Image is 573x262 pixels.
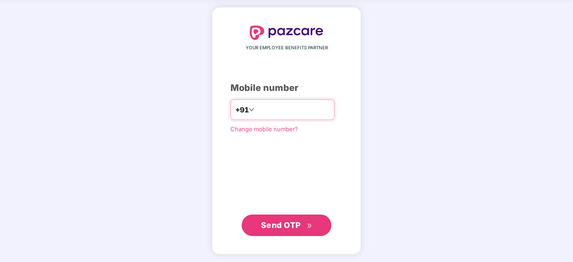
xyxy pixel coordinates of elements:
div: Mobile number [230,81,343,95]
span: +91 [235,104,249,116]
a: Change mobile number? [230,125,298,133]
button: Send OTPdouble-right [242,215,331,236]
span: YOUR EMPLOYEE BENEFITS PARTNER [246,44,328,52]
span: double-right [307,223,313,229]
span: Send OTP [261,220,301,230]
img: logo [250,26,323,40]
span: down [249,107,254,112]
